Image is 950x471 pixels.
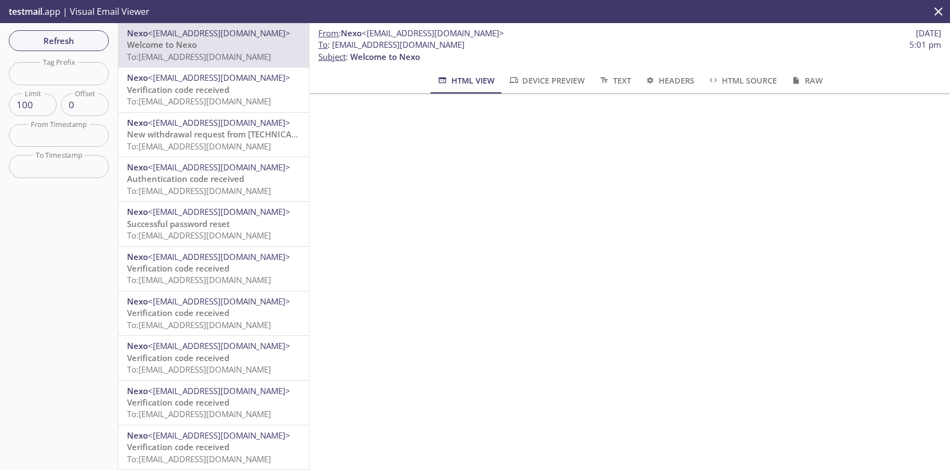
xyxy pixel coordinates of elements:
span: Nexo [341,27,362,38]
span: Verification code received [127,263,229,274]
div: Nexo<[EMAIL_ADDRESS][DOMAIN_NAME]>Verification code receivedTo:[EMAIL_ADDRESS][DOMAIN_NAME] [118,68,309,112]
span: Raw [790,74,822,87]
span: Nexo [127,340,148,351]
span: Verification code received [127,84,229,95]
span: Welcome to Nexo [127,39,197,50]
span: Verification code received [127,352,229,363]
span: Welcome to Nexo [350,51,420,62]
span: HTML Source [708,74,777,87]
span: New withdrawal request from [TECHNICAL_ID] - [DATE] 16:01:10 (CET) [127,129,402,140]
span: To [318,39,328,50]
span: Nexo [127,162,148,173]
span: Nexo [127,206,148,217]
span: Subject [318,51,346,62]
span: Device Preview [508,74,585,87]
span: Successful password reset [127,218,230,229]
span: HTML View [437,74,494,87]
div: Nexo<[EMAIL_ADDRESS][DOMAIN_NAME]>Verification code receivedTo:[EMAIL_ADDRESS][DOMAIN_NAME] [118,381,309,425]
span: To: [EMAIL_ADDRESS][DOMAIN_NAME] [127,319,271,330]
span: <[EMAIL_ADDRESS][DOMAIN_NAME]> [148,206,290,217]
span: <[EMAIL_ADDRESS][DOMAIN_NAME]> [148,117,290,128]
span: <[EMAIL_ADDRESS][DOMAIN_NAME]> [148,27,290,38]
span: To: [EMAIL_ADDRESS][DOMAIN_NAME] [127,274,271,285]
div: Nexo<[EMAIL_ADDRESS][DOMAIN_NAME]>Welcome to NexoTo:[EMAIL_ADDRESS][DOMAIN_NAME] [118,23,309,67]
div: Nexo<[EMAIL_ADDRESS][DOMAIN_NAME]>Verification code receivedTo:[EMAIL_ADDRESS][DOMAIN_NAME] [118,425,309,469]
span: : [EMAIL_ADDRESS][DOMAIN_NAME] [318,39,465,51]
span: Nexo [127,296,148,307]
p: : [318,39,941,63]
span: [DATE] [916,27,941,39]
span: To: [EMAIL_ADDRESS][DOMAIN_NAME] [127,230,271,241]
span: Text [598,74,631,87]
span: To: [EMAIL_ADDRESS][DOMAIN_NAME] [127,364,271,375]
span: To: [EMAIL_ADDRESS][DOMAIN_NAME] [127,51,271,62]
span: testmail [9,5,42,18]
span: To: [EMAIL_ADDRESS][DOMAIN_NAME] [127,185,271,196]
span: Nexo [127,251,148,262]
span: To: [EMAIL_ADDRESS][DOMAIN_NAME] [127,96,271,107]
span: Refresh [18,34,100,48]
span: Verification code received [127,441,229,452]
span: <[EMAIL_ADDRESS][DOMAIN_NAME]> [148,251,290,262]
span: Authentication code received [127,173,244,184]
div: Nexo<[EMAIL_ADDRESS][DOMAIN_NAME]>Authentication code receivedTo:[EMAIL_ADDRESS][DOMAIN_NAME] [118,157,309,201]
span: Nexo [127,72,148,83]
span: <[EMAIL_ADDRESS][DOMAIN_NAME]> [148,340,290,351]
div: Nexo<[EMAIL_ADDRESS][DOMAIN_NAME]>New withdrawal request from [TECHNICAL_ID] - [DATE] 16:01:10 (C... [118,113,309,157]
span: Nexo [127,430,148,441]
span: Nexo [127,27,148,38]
button: Refresh [9,30,109,51]
span: <[EMAIL_ADDRESS][DOMAIN_NAME]> [148,72,290,83]
span: : [318,27,504,39]
div: Nexo<[EMAIL_ADDRESS][DOMAIN_NAME]>Successful password resetTo:[EMAIL_ADDRESS][DOMAIN_NAME] [118,202,309,246]
span: To: [EMAIL_ADDRESS][DOMAIN_NAME] [127,453,271,464]
span: To: [EMAIL_ADDRESS][DOMAIN_NAME] [127,408,271,419]
span: <[EMAIL_ADDRESS][DOMAIN_NAME]> [148,162,290,173]
span: Verification code received [127,397,229,408]
span: Headers [644,74,694,87]
span: Nexo [127,385,148,396]
div: Nexo<[EMAIL_ADDRESS][DOMAIN_NAME]>Verification code receivedTo:[EMAIL_ADDRESS][DOMAIN_NAME] [118,247,309,291]
div: Nexo<[EMAIL_ADDRESS][DOMAIN_NAME]>Verification code receivedTo:[EMAIL_ADDRESS][DOMAIN_NAME] [118,336,309,380]
span: Verification code received [127,307,229,318]
span: <[EMAIL_ADDRESS][DOMAIN_NAME]> [148,385,290,396]
span: 5:01 pm [909,39,941,51]
span: <[EMAIL_ADDRESS][DOMAIN_NAME]> [148,430,290,441]
span: <[EMAIL_ADDRESS][DOMAIN_NAME]> [148,296,290,307]
span: To: [EMAIL_ADDRESS][DOMAIN_NAME] [127,141,271,152]
span: <[EMAIL_ADDRESS][DOMAIN_NAME]> [362,27,504,38]
span: From [318,27,339,38]
span: Nexo [127,117,148,128]
div: Nexo<[EMAIL_ADDRESS][DOMAIN_NAME]>Verification code receivedTo:[EMAIL_ADDRESS][DOMAIN_NAME] [118,291,309,335]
